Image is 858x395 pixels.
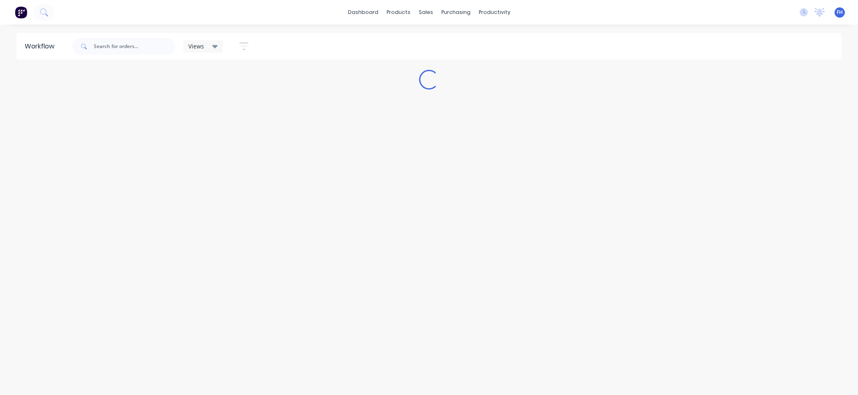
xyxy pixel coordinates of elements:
[344,6,383,18] a: dashboard
[415,6,437,18] div: sales
[383,6,415,18] div: products
[94,38,175,55] input: Search for orders...
[837,9,843,16] span: FH
[475,6,515,18] div: productivity
[188,42,204,51] span: Views
[25,41,58,51] div: Workflow
[437,6,475,18] div: purchasing
[15,6,27,18] img: Factory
